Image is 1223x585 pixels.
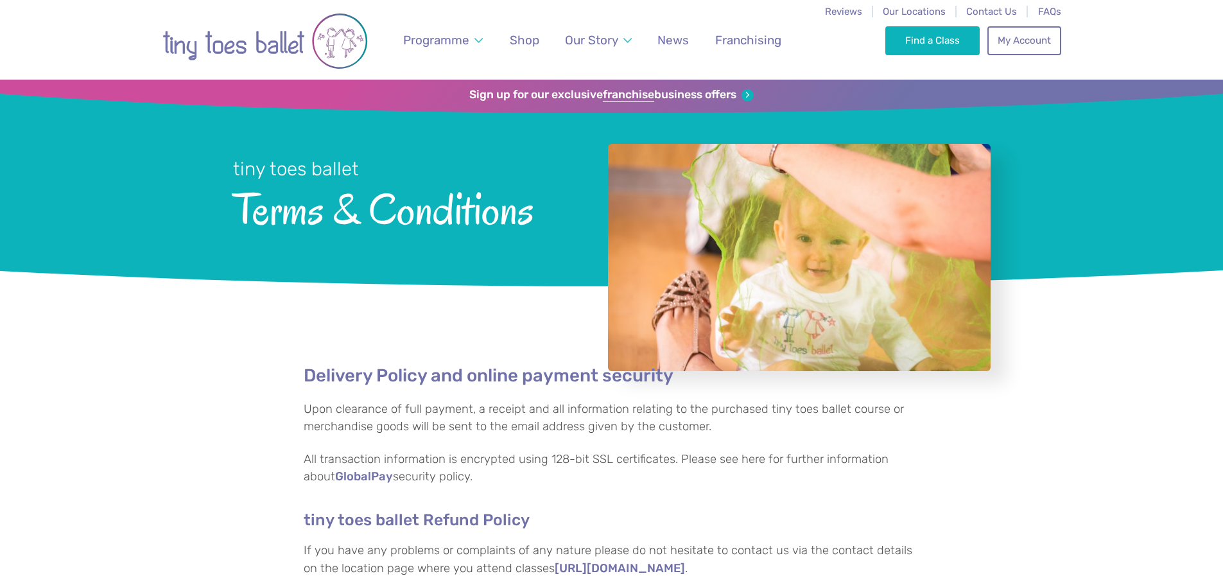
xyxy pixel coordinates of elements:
p: If you have any problems or complaints of any nature please do not hesitate to contact us via the... [304,542,920,577]
span: Franchising [715,33,781,48]
p: All transaction information is encrypted using 128-bit SSL certificates. Please see here for furt... [304,451,920,486]
a: Contact Us [966,6,1017,17]
a: Reviews [825,6,862,17]
a: Sign up for our exclusivefranchisebusiness offers [469,88,754,102]
a: FAQs [1038,6,1061,17]
a: Find a Class [885,26,980,55]
small: tiny toes ballet [233,158,359,180]
h4: tiny toes ballet Refund Policy [304,510,920,530]
span: News [657,33,689,48]
a: [URL][DOMAIN_NAME] [555,563,685,575]
p: Upon clearance of full payment, a receipt and all information relating to the purchased tiny toes... [304,401,920,436]
h2: Delivery Policy and online payment security [304,365,920,387]
span: Our Story [565,33,618,48]
span: Shop [510,33,539,48]
span: Programme [403,33,469,48]
strong: franchise [603,88,654,102]
a: News [652,25,695,55]
a: My Account [987,26,1061,55]
a: Shop [504,25,546,55]
a: Franchising [709,25,787,55]
a: GlobalPay [335,471,393,484]
img: tiny toes ballet [162,12,368,70]
a: Programme [397,25,489,55]
a: Our Story [559,25,638,55]
span: Terms & Conditions [233,182,574,234]
a: Our Locations [883,6,946,17]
